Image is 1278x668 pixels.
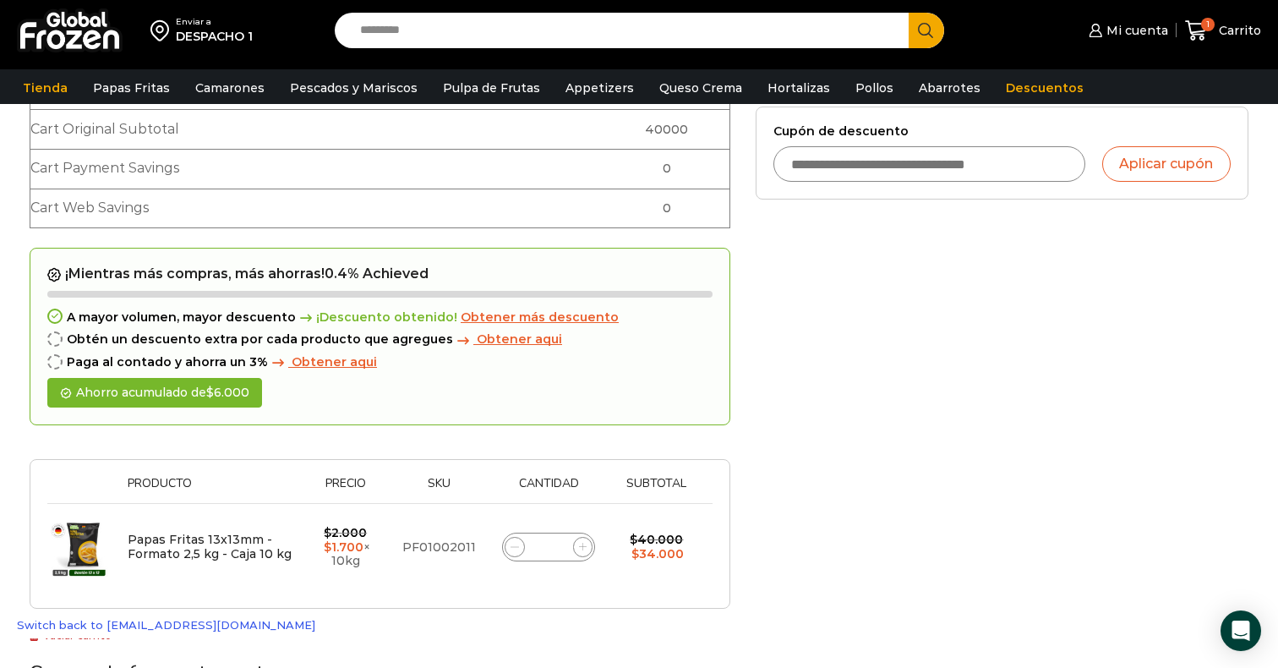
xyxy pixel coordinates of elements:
[30,189,596,228] th: Cart Web Savings
[8,611,324,638] a: Switch back to [EMAIL_ADDRESS][DOMAIN_NAME]
[292,354,377,370] span: Obtener aqui
[176,16,253,28] div: Enviar a
[47,266,713,282] h2: ¡Mientras más compras, más ahorras!
[14,72,76,104] a: Tienda
[187,72,273,104] a: Camarones
[47,378,262,408] div: Ahorro acumulado de
[477,331,562,347] span: Obtener aqui
[1102,146,1231,182] button: Aplicar cupón
[910,72,989,104] a: Abarrotes
[281,72,426,104] a: Pescados y Mariscos
[461,309,619,325] span: Obtener más descuento
[1185,11,1261,51] a: 1 Carrito
[1102,22,1168,39] span: Mi cuenta
[630,532,683,547] bdi: 40.000
[324,539,331,555] span: $
[631,546,684,561] bdi: 34.000
[557,72,642,104] a: Appetizers
[461,310,619,325] a: Obtener más descuento
[488,477,609,503] th: Cantidad
[47,310,713,325] div: A mayor volumen, mayor descuento
[119,477,300,503] th: Producto
[128,532,292,561] a: Papas Fritas 13x13mm - Formato 2,5 kg - Caja 10 kg
[206,385,249,400] bdi: 6.000
[596,110,729,150] td: 40000
[390,503,488,591] td: PF01002011
[324,525,331,540] span: $
[30,150,596,189] th: Cart Payment Savings
[847,72,902,104] a: Pollos
[651,72,751,104] a: Queso Crema
[453,332,562,347] a: Obtener aqui
[596,189,729,228] td: 0
[1084,14,1167,47] a: Mi cuenta
[325,266,429,282] span: 0.4% Achieved
[206,385,214,400] span: $
[300,477,390,503] th: Precio
[909,13,944,48] button: Search button
[1201,18,1215,31] span: 1
[324,539,363,555] bdi: 1.700
[1221,611,1261,651] div: Open Intercom Messenger
[300,503,390,591] td: × 10kg
[631,546,639,561] span: $
[1215,22,1261,39] span: Carrito
[773,124,1231,139] label: Cupón de descuento
[596,150,729,189] td: 0
[390,477,488,503] th: Sku
[537,535,560,559] input: Product quantity
[30,629,112,642] a: Vaciar carrito
[324,525,367,540] bdi: 2.000
[47,355,713,370] div: Paga al contado y ahorra un 3%
[176,28,253,45] div: DESPACHO 1
[630,532,637,547] span: $
[609,477,704,503] th: Subtotal
[434,72,549,104] a: Pulpa de Frutas
[47,332,713,347] div: Obtén un descuento extra por cada producto que agregues
[759,72,838,104] a: Hortalizas
[150,16,176,45] img: address-field-icon.svg
[296,310,457,325] span: ¡Descuento obtenido!
[268,355,377,370] a: Obtener aqui
[85,72,178,104] a: Papas Fritas
[997,72,1092,104] a: Descuentos
[30,110,596,150] th: Cart Original Subtotal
